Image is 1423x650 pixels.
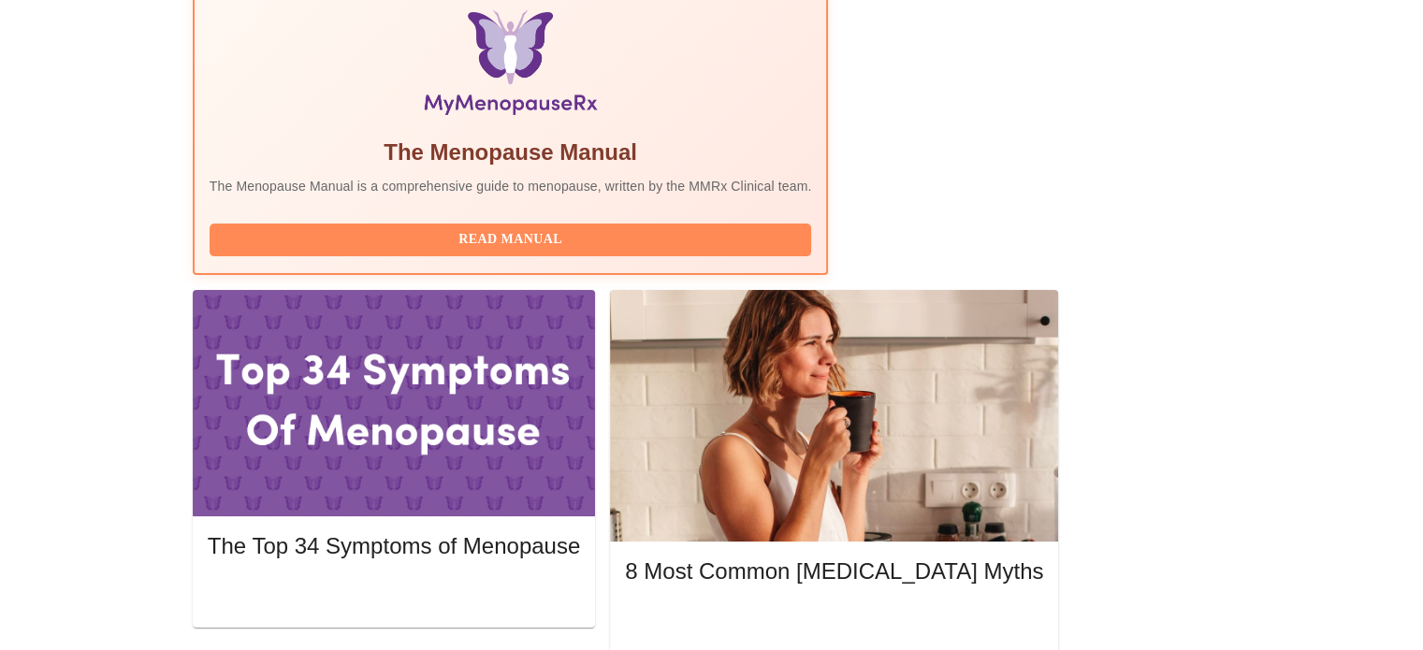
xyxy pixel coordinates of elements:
[208,585,585,600] a: Read More
[210,177,812,195] p: The Menopause Manual is a comprehensive guide to menopause, written by the MMRx Clinical team.
[208,531,580,561] h5: The Top 34 Symptoms of Menopause
[625,556,1043,586] h5: 8 Most Common [MEDICAL_DATA] Myths
[644,609,1024,632] span: Read More
[625,604,1043,637] button: Read More
[208,578,580,611] button: Read More
[305,10,716,123] img: Menopause Manual
[210,137,812,167] h5: The Menopause Manual
[228,228,793,252] span: Read Manual
[625,611,1048,627] a: Read More
[210,230,817,246] a: Read Manual
[210,224,812,256] button: Read Manual
[226,583,561,606] span: Read More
